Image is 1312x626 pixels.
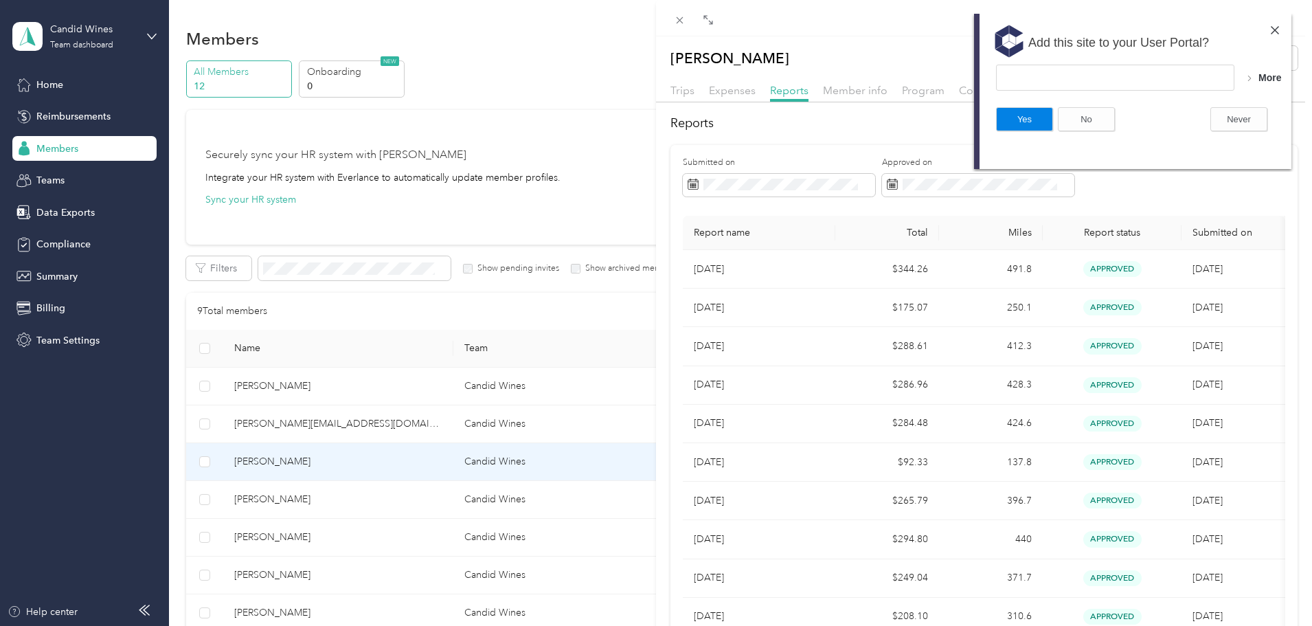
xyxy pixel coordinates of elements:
[882,157,1074,169] label: Approved on
[694,339,824,354] p: [DATE]
[1192,572,1223,583] span: [DATE]
[694,377,824,392] p: [DATE]
[1192,610,1223,622] span: [DATE]
[683,157,875,169] label: Submitted on
[1235,549,1312,626] iframe: Everlance-gr Chat Button Frame
[709,84,756,97] span: Expenses
[1083,531,1142,547] span: approved
[683,216,835,250] th: Report name
[939,405,1043,443] td: 424.6
[835,289,939,327] td: $175.07
[1083,570,1142,586] span: approved
[1192,495,1223,506] span: [DATE]
[939,482,1043,520] td: 396.7
[1083,377,1142,393] span: approved
[770,84,808,97] span: Reports
[257,93,314,118] button: Never
[1054,227,1170,238] span: Report status
[1083,261,1142,277] span: approved
[835,482,939,520] td: $265.79
[670,84,694,97] span: Trips
[835,250,939,289] td: $344.26
[694,609,824,624] p: [DATE]
[939,289,1043,327] td: 250.1
[1083,416,1142,432] span: approved
[1192,456,1223,468] span: [DATE]
[950,227,1032,238] div: Miles
[1083,454,1142,470] span: approved
[1192,302,1223,313] span: [DATE]
[694,570,824,585] p: [DATE]
[939,559,1043,598] td: 371.7
[1083,300,1142,315] span: approved
[1192,379,1223,390] span: [DATE]
[694,532,824,547] p: [DATE]
[1083,609,1142,625] span: approved
[694,262,824,277] p: [DATE]
[939,366,1043,405] td: 428.3
[1083,493,1142,508] span: approved
[1192,263,1223,275] span: [DATE]
[939,443,1043,482] td: 137.8
[694,493,824,508] p: [DATE]
[1192,533,1223,545] span: [DATE]
[293,62,299,67] img: OUAAAAldEVYdGRhdGU6bW9kaWZ5ADIwMTgtMDItMDZUMjI6MjY6MDYrMDE6MDCabkRZAAAAGXRFWHRTb2Z0d2FyZQB3d3cuaW...
[1181,216,1285,250] th: Submitted on
[694,416,824,431] p: [DATE]
[694,300,824,315] p: [DATE]
[835,520,939,559] td: $294.80
[1083,338,1142,354] span: approved
[1192,417,1223,429] span: [DATE]
[43,93,100,118] button: Yes
[835,559,939,598] td: $249.04
[39,11,72,44] img: svg+xml;base64,PD94bWwgdmVyc2lvbj0iMS4wIiBlbmNvZGluZz0iVVRGLTgiPz4KPHN2ZyB3aWR0aD0iNDhweCIgaGVpZ2...
[902,84,945,97] span: Program
[939,520,1043,559] td: 440
[75,22,256,36] span: Add this site to your User Portal?
[823,84,887,97] span: Member info
[694,455,824,470] p: [DATE]
[835,327,939,366] td: $288.61
[305,58,328,69] span: More
[670,114,1298,133] h2: Reports
[939,250,1043,289] td: 491.8
[835,366,939,405] td: $286.96
[846,227,928,238] div: Total
[835,405,939,443] td: $284.48
[104,93,161,118] button: No
[670,46,789,70] p: [PERSON_NAME]
[835,443,939,482] td: $92.33
[1192,340,1223,352] span: [DATE]
[317,12,326,21] img: 366kdW7bZf5IgGNA5d8FYPGppdBqSHtUB08xHy6BdXA+5T2R62QLwqgAAAABJRU5ErkJggg==
[939,327,1043,366] td: 412.3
